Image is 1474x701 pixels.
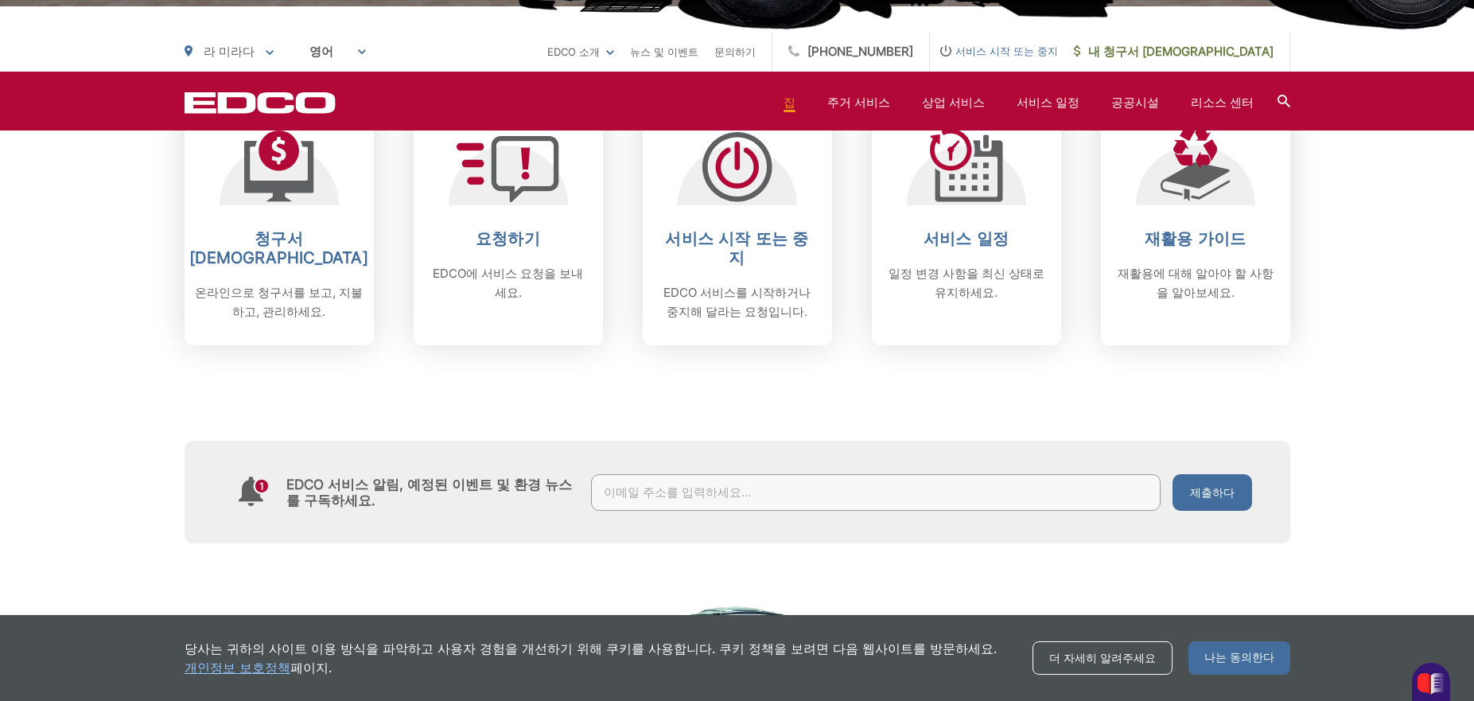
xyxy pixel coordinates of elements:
[298,37,378,66] span: 영어
[1191,93,1254,112] a: 리소스 센터
[1101,102,1290,345] a: 재활용 가이드 재활용에 대해 알아야 할 사항을 알아보세요.
[185,660,290,676] font: 개인정보 보호정책
[665,229,808,267] font: 서비스 시작 또는 중지
[204,44,255,59] font: 라 미라다
[784,93,795,112] a: 집
[185,641,997,656] font: 당사는 귀하의 사이트 이용 방식을 파악하고 사용자 경험을 개선하기 위해 쿠키를 사용합니다. 쿠키 정책을 보려면 다음 웹사이트를 방문하세요.
[309,44,333,59] font: 영어
[1145,229,1246,248] font: 재활용 가이드
[889,266,1044,300] font: 일정 변경 사항을 최신 상태로 유지하세요.
[663,285,811,319] font: EDCO 서비스를 시작하거나 중지해 달라는 요청입니다.
[827,93,890,112] a: 주거 서비스
[714,42,756,61] a: 문의하기
[924,229,1009,248] font: 서비스 일정
[414,102,603,345] a: 요청하기 EDCO에 서비스 요청을 보내세요.
[189,229,368,267] font: 청구서 [DEMOGRAPHIC_DATA]
[591,474,1161,511] input: 이메일 주소를 입력하세요...
[1191,95,1254,110] font: 리소스 센터
[1033,641,1173,675] a: 더 자세히 알려주세요
[1058,32,1290,72] a: 내 청구서 [DEMOGRAPHIC_DATA]
[922,93,985,112] a: 상업 서비스
[1017,93,1079,112] a: 서비스 일정
[185,658,290,677] a: 개인정보 보호정책
[185,102,374,345] a: 청구서 [DEMOGRAPHIC_DATA] 온라인으로 청구서를 보고, 지불하고, 관리하세요.
[1118,266,1274,300] font: 재활용에 대해 알아야 할 사항을 알아보세요.
[1111,93,1159,112] a: 공공시설
[547,42,614,61] a: EDCO 소개
[784,95,795,110] font: 집
[185,92,336,114] a: EDCD 로고. 홈페이지로 돌아가기
[286,477,572,508] font: EDCO 서비스 알림, 예정된 이벤트 및 환경 뉴스를 구독하세요.
[630,45,698,58] font: 뉴스 및 이벤트
[872,102,1061,345] a: 서비스 일정 일정 변경 사항을 최신 상태로 유지하세요.
[714,45,756,58] font: 문의하기
[290,660,332,676] font: 페이지.
[827,95,890,110] font: 주거 서비스
[630,42,698,61] a: 뉴스 및 이벤트
[1111,95,1159,110] font: 공공시설
[476,229,540,248] font: 요청하기
[1173,474,1252,511] button: 제출하다
[922,95,985,110] font: 상업 서비스
[195,285,363,319] font: 온라인으로 청구서를 보고, 지불하고, 관리하세요.
[1017,95,1079,110] font: 서비스 일정
[547,45,600,58] font: EDCO 소개
[1088,44,1274,59] font: 내 청구서 [DEMOGRAPHIC_DATA]
[772,32,930,72] a: [PHONE_NUMBER]
[433,266,583,300] font: EDCO에 서비스 요청을 보내세요.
